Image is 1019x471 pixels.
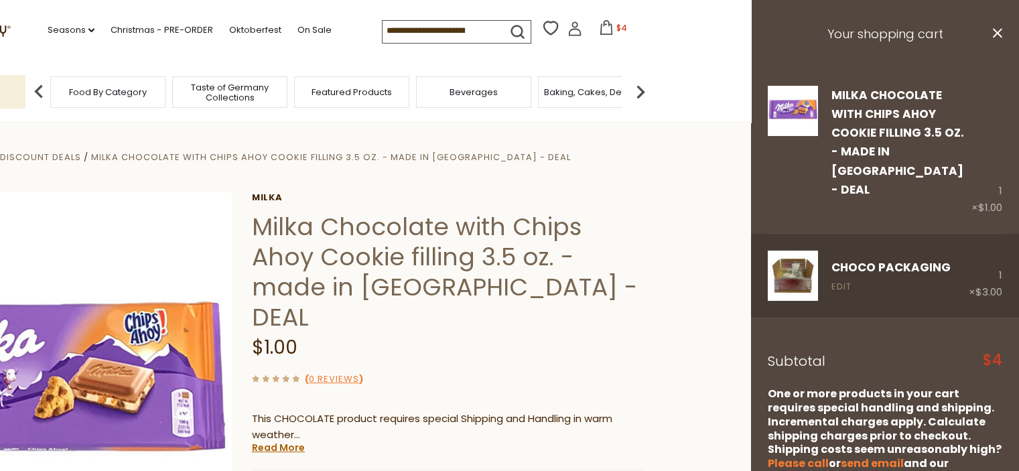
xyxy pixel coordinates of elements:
img: Milka Chocolate with Chips Ahoy Cookie filling 3.5 oz. - made in Germany - DEAL [768,86,818,136]
a: Oktoberfest [228,23,281,38]
a: Baking, Cakes, Desserts [544,87,648,97]
div: 1 × [971,86,1002,217]
a: Christmas - PRE-ORDER [111,23,212,38]
span: ( ) [305,373,363,385]
img: next arrow [627,78,654,105]
a: Seasons [48,23,94,38]
a: Edit [831,280,852,294]
a: Read More [252,441,305,454]
div: 1 × [969,251,1002,301]
a: send email [841,456,904,471]
a: Food By Category [69,87,147,97]
a: On Sale [297,23,331,38]
a: Milka [252,192,644,203]
a: Milka Chocolate with Chips Ahoy Cookie filling 3.5 oz. - made in [GEOGRAPHIC_DATA] - DEAL [831,87,964,198]
a: Milka Chocolate with Chips Ahoy Cookie filling 3.5 oz. - made in [GEOGRAPHIC_DATA] - DEAL [91,151,571,163]
span: $1.00 [978,200,1002,214]
span: $1.00 [252,334,297,360]
span: Subtotal [768,352,825,371]
img: previous arrow [25,78,52,105]
a: Taste of Germany Collections [176,82,283,103]
h1: Milka Chocolate with Chips Ahoy Cookie filling 3.5 oz. - made in [GEOGRAPHIC_DATA] - DEAL [252,212,644,332]
img: CHOCO Packaging [768,251,818,301]
a: CHOCO Packaging [831,259,951,275]
button: $4 [585,20,642,40]
a: 0 Reviews [309,373,359,387]
a: Milka Chocolate with Chips Ahoy Cookie filling 3.5 oz. - made in Germany - DEAL [768,86,818,217]
span: $4 [616,22,627,33]
span: $3.00 [975,285,1002,299]
span: $4 [983,353,1002,368]
a: Beverages [450,87,498,97]
a: Featured Products [312,87,392,97]
a: Please call [768,456,829,471]
p: This CHOCOLATE product requires special Shipping and Handling in warm weather [252,411,644,444]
